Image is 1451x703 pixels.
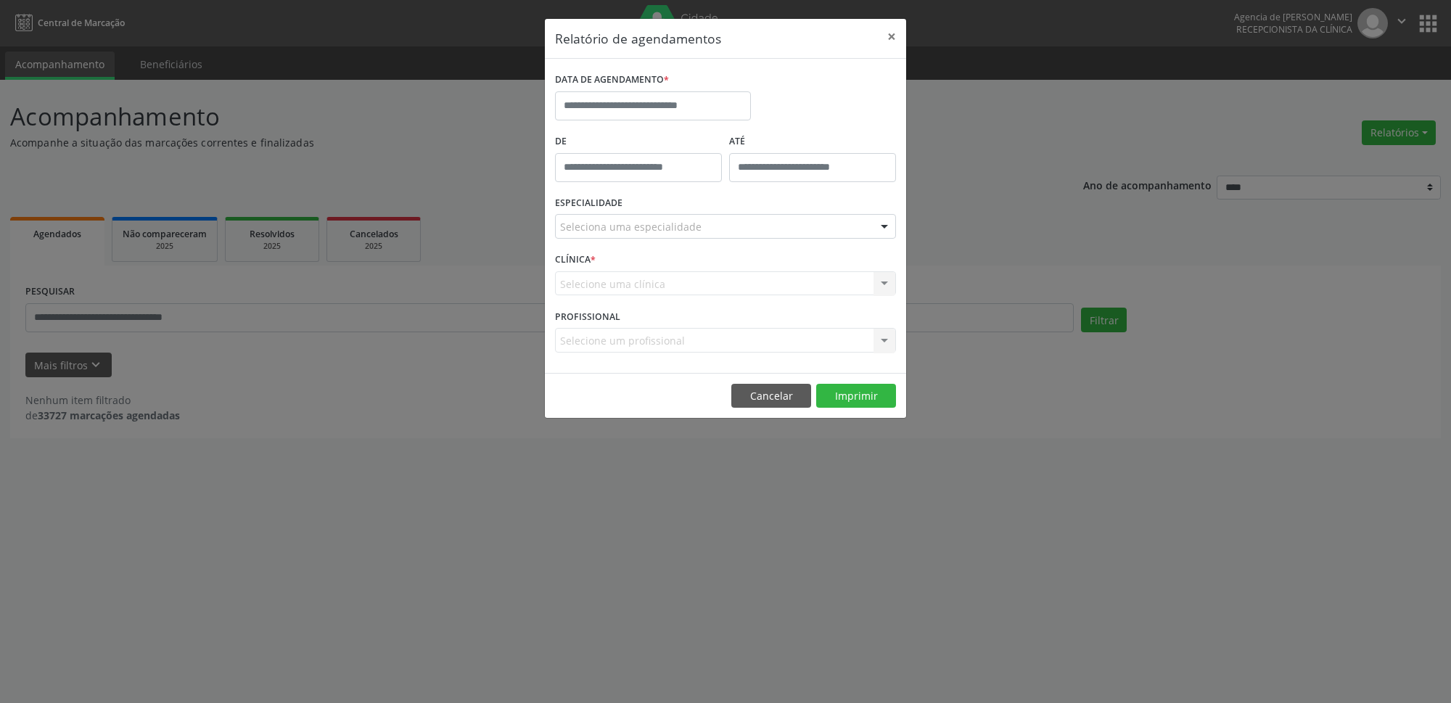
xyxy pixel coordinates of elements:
[877,19,906,54] button: Close
[816,384,896,408] button: Imprimir
[555,69,669,91] label: DATA DE AGENDAMENTO
[731,384,811,408] button: Cancelar
[555,249,596,271] label: CLÍNICA
[729,131,896,153] label: ATÉ
[555,305,620,328] label: PROFISSIONAL
[555,192,622,215] label: ESPECIALIDADE
[555,29,721,48] h5: Relatório de agendamentos
[555,131,722,153] label: De
[560,219,702,234] span: Seleciona uma especialidade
